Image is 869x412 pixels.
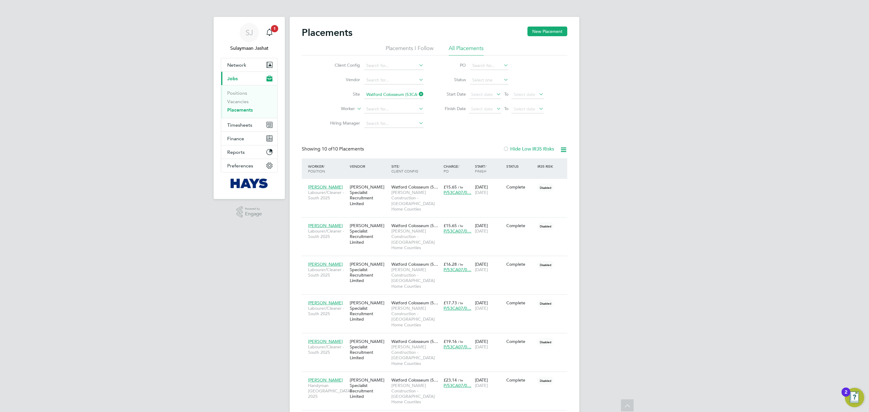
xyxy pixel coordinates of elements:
li: All Placements [449,45,484,55]
a: 1 [263,23,275,42]
span: [PERSON_NAME] Construction - [GEOGRAPHIC_DATA] Home Counties [391,306,441,328]
span: [PERSON_NAME] Construction - [GEOGRAPHIC_DATA] Home Counties [391,190,441,212]
button: New Placement [527,27,567,36]
img: hays-logo-retina.png [231,179,268,188]
a: [PERSON_NAME]Labourer/Cleaner - South 2025[PERSON_NAME] Specialist Recruitment LimitedWatford Col... [307,181,567,186]
span: [PERSON_NAME] Construction - [GEOGRAPHIC_DATA] Home Counties [391,383,441,405]
label: Site [325,91,360,97]
nav: Main navigation [214,17,285,199]
span: / hr [458,301,463,305]
span: 10 of [322,146,333,152]
span: Disabled [537,184,554,192]
div: [DATE] [473,220,505,237]
span: [PERSON_NAME] [308,300,343,306]
span: £15.65 [444,184,457,190]
div: [PERSON_NAME] Specialist Recruitment Limited [348,220,390,248]
span: Disabled [537,299,554,307]
span: 1 [271,25,278,32]
input: Search for... [364,105,424,113]
a: [PERSON_NAME]Labourer/Cleaner - South 2025[PERSON_NAME] Specialist Recruitment LimitedWatford Col... [307,258,567,263]
button: Reports [221,145,277,159]
span: / Position [308,164,325,173]
div: 2 [845,392,847,400]
input: Search for... [364,76,424,84]
span: Watford Colosseum (5… [391,184,438,190]
span: Disabled [537,338,554,346]
div: [PERSON_NAME] Specialist Recruitment Limited [348,181,390,209]
span: £23.14 [444,377,457,383]
span: Jobs [227,76,238,81]
div: Complete [506,300,535,306]
div: [PERSON_NAME] Specialist Recruitment Limited [348,258,390,287]
span: £16.28 [444,261,457,267]
input: Search for... [470,62,508,70]
div: Complete [506,223,535,228]
label: Worker [320,106,355,112]
div: [DATE] [473,374,505,391]
span: Labourer/Cleaner - South 2025 [308,267,347,278]
span: / hr [458,378,463,382]
span: Handyman [GEOGRAPHIC_DATA] 2025 [308,383,347,399]
span: P/53CA07/0… [444,306,471,311]
span: Network [227,62,246,68]
span: Watford Colosseum (5… [391,377,438,383]
li: Placements I Follow [386,45,434,55]
div: Complete [506,377,535,383]
div: [PERSON_NAME] Specialist Recruitment Limited [348,336,390,364]
span: / PO [444,164,459,173]
a: [PERSON_NAME]Labourer/Cleaner - South 2025[PERSON_NAME] Specialist Recruitment LimitedWatford Col... [307,297,567,302]
span: [DATE] [475,306,488,311]
span: To [502,105,510,113]
span: [PERSON_NAME] [308,339,343,344]
div: Status [505,161,536,172]
span: / Finish [475,164,486,173]
span: Labourer/Cleaner - South 2025 [308,306,347,316]
span: [PERSON_NAME] [308,223,343,228]
span: Watford Colosseum (5… [391,261,438,267]
div: Complete [506,184,535,190]
div: [DATE] [473,258,505,275]
label: Client Config [325,62,360,68]
span: / hr [458,185,463,189]
label: Hide Low IR35 Risks [503,146,554,152]
span: To [502,90,510,98]
label: Start Date [439,91,466,97]
input: Search for... [364,62,424,70]
div: Complete [506,261,535,267]
span: P/53CA07/0… [444,344,471,350]
span: / Client Config [391,164,418,173]
span: [PERSON_NAME] [308,184,343,190]
label: PO [439,62,466,68]
button: Preferences [221,159,277,172]
span: [DATE] [475,267,488,272]
span: P/53CA07/0… [444,228,471,234]
button: Open Resource Center, 2 new notifications [845,388,864,407]
span: £17.73 [444,300,457,306]
span: Timesheets [227,122,252,128]
div: Charge [442,161,473,176]
span: Engage [245,211,262,217]
span: Disabled [537,261,554,269]
div: [DATE] [473,181,505,198]
span: [DATE] [475,383,488,388]
span: / hr [458,339,463,344]
a: Powered byEngage [237,206,262,218]
span: / hr [458,223,463,228]
span: P/53CA07/0… [444,267,471,272]
div: [DATE] [473,297,505,314]
a: [PERSON_NAME]Labourer/Cleaner - South 2025[PERSON_NAME] Specialist Recruitment LimitedWatford Col... [307,335,567,341]
div: Complete [506,339,535,344]
label: Status [439,77,466,82]
div: Showing [302,146,365,152]
span: Powered by [245,206,262,211]
span: Watford Colosseum (5… [391,223,438,228]
span: Select date [471,106,493,112]
span: [PERSON_NAME] Construction - [GEOGRAPHIC_DATA] Home Counties [391,344,441,366]
input: Search for... [364,90,424,99]
label: Vendor [325,77,360,82]
span: / hr [458,262,463,267]
span: [DATE] [475,344,488,350]
a: [PERSON_NAME]Labourer/Cleaner - South 2025[PERSON_NAME] Specialist Recruitment LimitedWatford Col... [307,220,567,225]
span: Labourer/Cleaner - South 2025 [308,228,347,239]
span: Disabled [537,222,554,230]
